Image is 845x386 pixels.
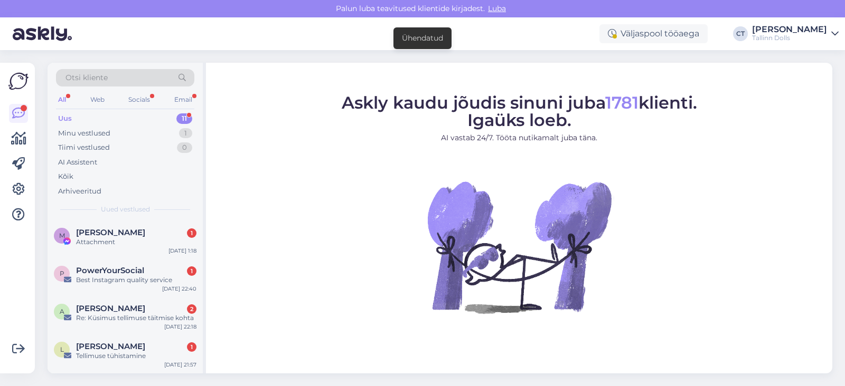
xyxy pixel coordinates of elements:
[187,266,196,276] div: 1
[58,113,72,124] div: Uus
[424,152,614,342] img: No Chat active
[58,157,97,168] div: AI Assistent
[126,93,152,107] div: Socials
[733,26,748,41] div: CT
[187,342,196,352] div: 1
[187,228,196,238] div: 1
[172,93,194,107] div: Email
[8,71,29,91] img: Askly Logo
[599,24,708,43] div: Väljaspool tööaega
[76,304,145,313] span: Anna-Liisa Lukk
[58,128,110,139] div: Minu vestlused
[76,351,196,361] div: Tellimuse tühistamine
[60,345,64,353] span: L
[164,323,196,331] div: [DATE] 22:18
[752,25,839,42] a: [PERSON_NAME]Tallinn Dolls
[752,25,827,34] div: [PERSON_NAME]
[176,113,192,124] div: 11
[59,231,65,239] span: M
[164,361,196,369] div: [DATE] 21:57
[177,142,192,153] div: 0
[58,171,73,182] div: Kõik
[168,247,196,255] div: [DATE] 1:18
[187,304,196,314] div: 2
[56,93,68,107] div: All
[752,34,827,42] div: Tallinn Dolls
[65,72,108,83] span: Otsi kliente
[76,266,144,275] span: PowerYourSocial
[76,275,196,285] div: Best Instagram quality service
[605,92,639,113] span: 1781
[101,205,150,214] span: Uued vestlused
[60,269,64,277] span: P
[342,92,697,130] span: Askly kaudu jõudis sinuni juba klienti. Igaüks loeb.
[342,132,697,143] p: AI vastab 24/7. Tööta nutikamalt juba täna.
[76,342,145,351] span: Liisbet Karm
[58,186,101,197] div: Arhiveeritud
[88,93,107,107] div: Web
[76,237,196,247] div: Attachment
[162,285,196,293] div: [DATE] 22:40
[402,33,443,44] div: Ühendatud
[485,4,509,13] span: Luba
[60,307,64,315] span: A
[76,313,196,323] div: Re: Küsimus tellimuse täitmise kohta
[58,142,110,153] div: Tiimi vestlused
[179,128,192,139] div: 1
[76,228,145,237] span: Monika Lood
